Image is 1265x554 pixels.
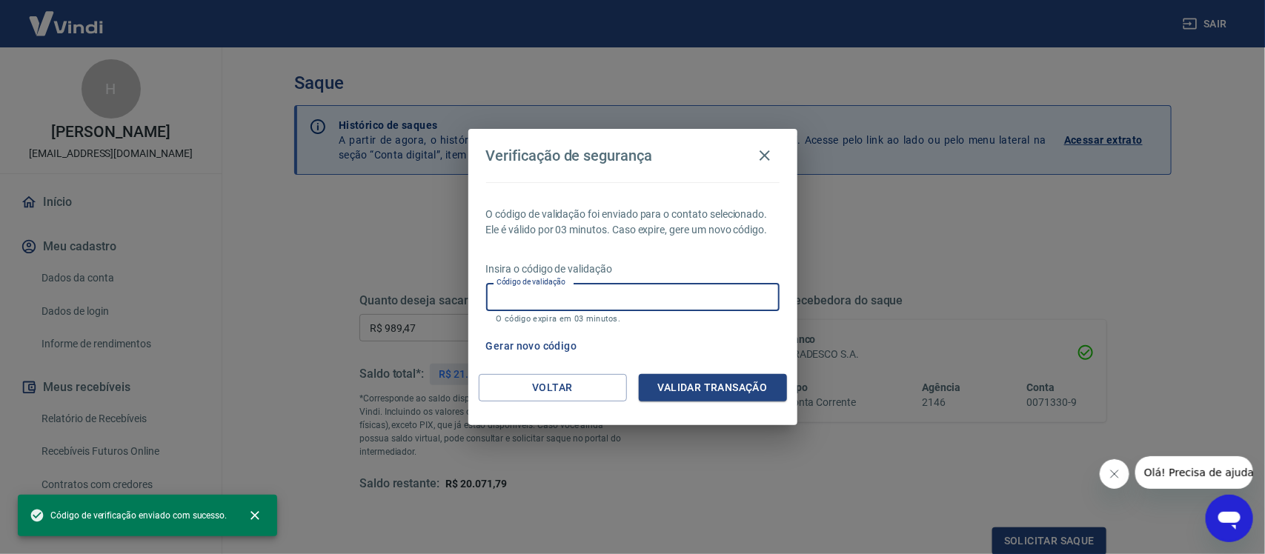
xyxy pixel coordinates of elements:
[9,10,124,22] span: Olá! Precisa de ajuda?
[479,374,627,401] button: Voltar
[497,314,769,324] p: O código expira em 03 minutos.
[1206,495,1253,542] iframe: Botão para abrir a janela de mensagens
[30,508,227,523] span: Código de verificação enviado com sucesso.
[639,374,787,401] button: Validar transação
[1100,459,1129,489] iframe: Fechar mensagem
[480,333,583,360] button: Gerar novo código
[486,207,780,238] p: O código de validação foi enviado para o contato selecionado. Ele é válido por 03 minutos. Caso e...
[1135,456,1253,489] iframe: Mensagem da empresa
[239,499,271,532] button: close
[486,147,653,164] h4: Verificação de segurança
[486,261,780,277] p: Insira o código de validação
[497,276,565,287] label: Código de validação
